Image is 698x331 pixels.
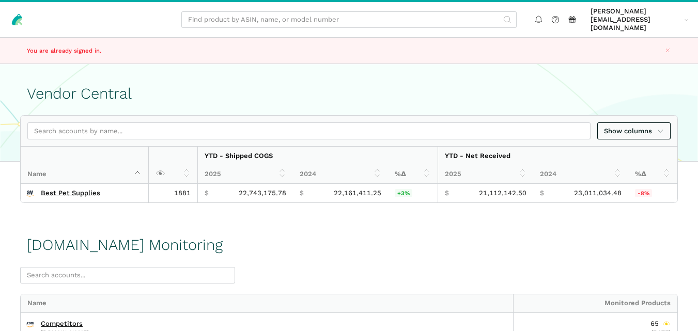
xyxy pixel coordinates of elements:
[513,294,677,313] div: Monitored Products
[293,165,388,184] th: 2024: activate to sort column ascending
[205,189,209,197] span: $
[628,165,677,184] th: %Δ: activate to sort column ascending
[597,122,671,139] a: Show columns
[591,7,681,33] span: [PERSON_NAME][EMAIL_ADDRESS][DOMAIN_NAME]
[27,85,671,102] h1: Vendor Central
[27,122,591,139] input: Search accounts by name...
[587,6,692,34] a: [PERSON_NAME][EMAIL_ADDRESS][DOMAIN_NAME]
[388,165,438,184] th: %Δ: activate to sort column ascending
[300,189,304,197] span: $
[21,147,148,184] th: Name : activate to sort column descending
[479,189,526,197] span: 21,112,142.50
[197,165,293,184] th: 2025: activate to sort column ascending
[662,44,674,56] button: Close
[148,184,197,202] td: 1881
[148,147,197,184] th: : activate to sort column ascending
[205,152,273,160] strong: YTD - Shipped COGS
[181,11,517,28] input: Find product by ASIN, name, or model number
[533,165,628,184] th: 2024: activate to sort column ascending
[628,184,677,202] td: -8.25%
[604,126,664,136] span: Show columns
[239,189,286,197] span: 22,743,175.78
[635,189,652,197] span: -8%
[650,320,671,328] div: 65
[438,165,533,184] th: 2025: activate to sort column ascending
[445,152,510,160] strong: YTD - Net Received
[21,294,513,313] div: Name
[41,320,83,328] a: Competitors
[334,189,381,197] span: 22,161,411.25
[20,267,235,284] input: Search accounts...
[27,46,262,55] p: You are already signed in.
[395,189,412,197] span: +3%
[41,189,100,197] a: Best Pet Supplies
[540,189,544,197] span: $
[388,184,438,202] td: 2.63%
[27,237,223,254] h1: [DOMAIN_NAME] Monitoring
[445,189,449,197] span: $
[574,189,622,197] span: 23,011,034.48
